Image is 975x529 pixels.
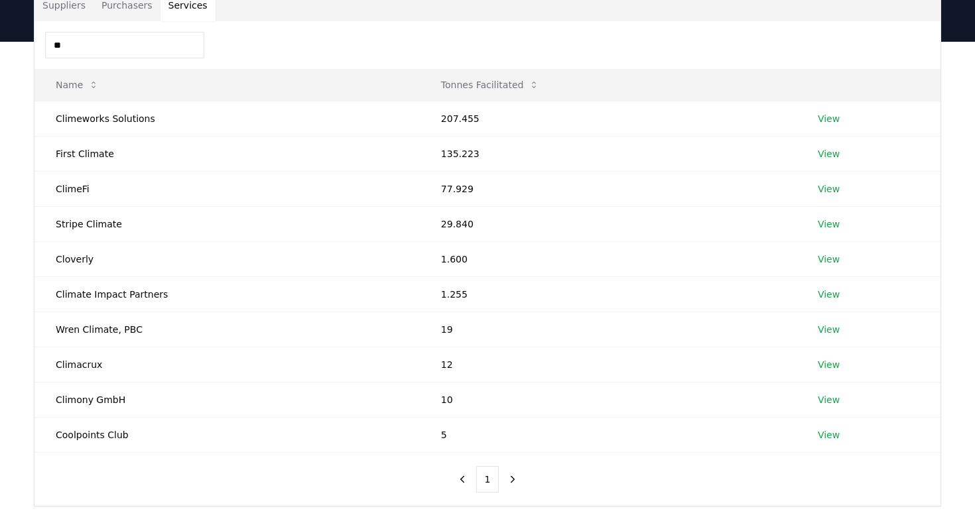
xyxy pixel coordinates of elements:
td: Climate Impact Partners [34,276,420,312]
a: View [818,182,840,196]
button: Name [45,72,109,98]
td: Climacrux [34,347,420,382]
button: Tonnes Facilitated [430,72,551,98]
td: 77.929 [420,171,797,206]
td: Climony GmbH [34,382,420,417]
td: 1.255 [420,276,797,312]
a: View [818,112,840,125]
a: View [818,393,840,406]
button: next page [501,466,524,493]
a: View [818,253,840,266]
a: View [818,217,840,231]
td: Cloverly [34,241,420,276]
a: View [818,323,840,336]
button: previous page [451,466,474,493]
td: Climeworks Solutions [34,101,420,136]
a: View [818,288,840,301]
td: 10 [420,382,797,417]
td: 12 [420,347,797,382]
td: 135.223 [420,136,797,171]
button: 1 [476,466,499,493]
a: View [818,147,840,160]
td: Stripe Climate [34,206,420,241]
td: 207.455 [420,101,797,136]
td: 19 [420,312,797,347]
td: Wren Climate, PBC [34,312,420,347]
td: Coolpoints Club [34,417,420,452]
a: View [818,358,840,371]
td: 1.600 [420,241,797,276]
td: 29.840 [420,206,797,241]
a: View [818,428,840,441]
td: ClimeFi [34,171,420,206]
td: 5 [420,417,797,452]
td: First Climate [34,136,420,171]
